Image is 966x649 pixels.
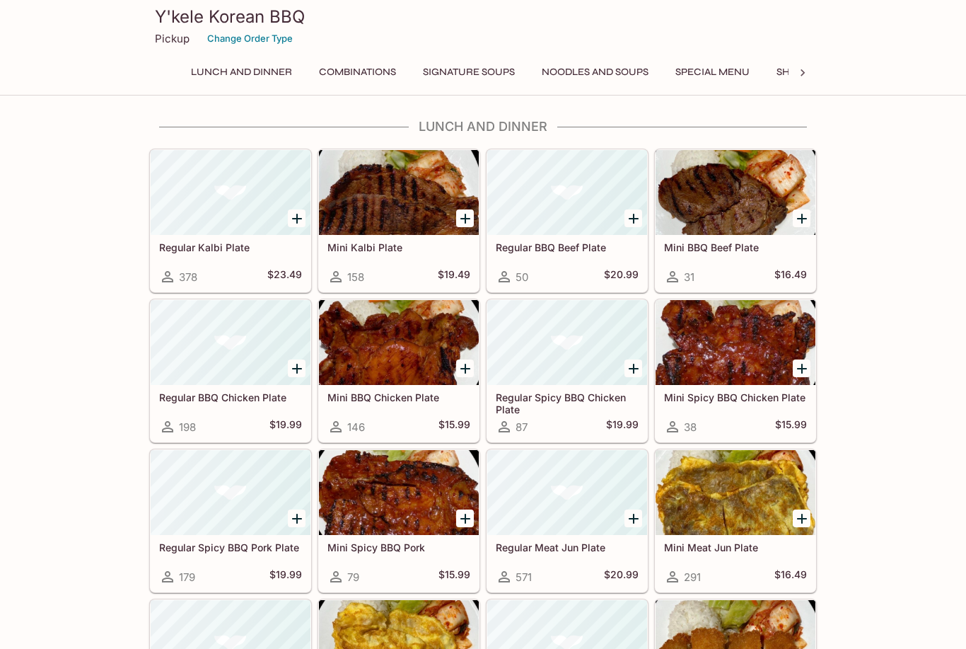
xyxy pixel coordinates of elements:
[775,418,807,435] h5: $15.99
[311,62,404,82] button: Combinations
[327,541,470,553] h5: Mini Spicy BBQ Pork
[668,62,757,82] button: Special Menu
[487,450,647,535] div: Regular Meat Jun Plate
[319,300,479,385] div: Mini BBQ Chicken Plate
[319,150,479,235] div: Mini Kalbi Plate
[684,420,697,434] span: 38
[155,32,190,45] p: Pickup
[487,300,647,385] div: Regular Spicy BBQ Chicken Plate
[415,62,523,82] button: Signature Soups
[318,449,479,592] a: Mini Spicy BBQ Pork79$15.99
[318,299,479,442] a: Mini BBQ Chicken Plate146$15.99
[288,510,305,527] button: Add Regular Spicy BBQ Pork Plate
[269,568,302,585] h5: $19.99
[604,568,639,585] h5: $20.99
[347,420,365,434] span: 146
[151,450,310,535] div: Regular Spicy BBQ Pork Plate
[487,299,648,442] a: Regular Spicy BBQ Chicken Plate87$19.99
[159,391,302,403] h5: Regular BBQ Chicken Plate
[183,62,300,82] button: Lunch and Dinner
[774,568,807,585] h5: $16.49
[159,241,302,253] h5: Regular Kalbi Plate
[149,119,817,134] h4: Lunch and Dinner
[151,300,310,385] div: Regular BBQ Chicken Plate
[456,360,474,377] button: Add Mini BBQ Chicken Plate
[347,570,359,584] span: 79
[150,299,311,442] a: Regular BBQ Chicken Plate198$19.99
[684,570,701,584] span: 291
[664,541,807,553] h5: Mini Meat Jun Plate
[774,268,807,285] h5: $16.49
[288,360,305,377] button: Add Regular BBQ Chicken Plate
[656,450,815,535] div: Mini Meat Jun Plate
[624,510,642,527] button: Add Regular Meat Jun Plate
[496,391,639,415] h5: Regular Spicy BBQ Chicken Plate
[150,449,311,592] a: Regular Spicy BBQ Pork Plate179$19.99
[793,510,810,527] button: Add Mini Meat Jun Plate
[487,449,648,592] a: Regular Meat Jun Plate571$20.99
[179,570,195,584] span: 179
[327,241,470,253] h5: Mini Kalbi Plate
[655,449,816,592] a: Mini Meat Jun Plate291$16.49
[624,360,642,377] button: Add Regular Spicy BBQ Chicken Plate
[604,268,639,285] h5: $20.99
[487,149,648,292] a: Regular BBQ Beef Plate50$20.99
[269,418,302,435] h5: $19.99
[150,149,311,292] a: Regular Kalbi Plate378$23.49
[179,420,196,434] span: 198
[606,418,639,435] h5: $19.99
[159,541,302,553] h5: Regular Spicy BBQ Pork Plate
[534,62,656,82] button: Noodles and Soups
[438,268,470,285] h5: $19.49
[516,270,528,284] span: 50
[516,570,532,584] span: 571
[496,541,639,553] h5: Regular Meat Jun Plate
[438,568,470,585] h5: $15.99
[487,150,647,235] div: Regular BBQ Beef Plate
[319,450,479,535] div: Mini Spicy BBQ Pork
[179,270,197,284] span: 378
[656,150,815,235] div: Mini BBQ Beef Plate
[318,149,479,292] a: Mini Kalbi Plate158$19.49
[438,418,470,435] h5: $15.99
[769,62,870,82] button: Shrimp Combos
[456,209,474,227] button: Add Mini Kalbi Plate
[656,300,815,385] div: Mini Spicy BBQ Chicken Plate
[655,299,816,442] a: Mini Spicy BBQ Chicken Plate38$15.99
[624,209,642,227] button: Add Regular BBQ Beef Plate
[288,209,305,227] button: Add Regular Kalbi Plate
[151,150,310,235] div: Regular Kalbi Plate
[267,268,302,285] h5: $23.49
[327,391,470,403] h5: Mini BBQ Chicken Plate
[664,241,807,253] h5: Mini BBQ Beef Plate
[496,241,639,253] h5: Regular BBQ Beef Plate
[347,270,364,284] span: 158
[793,209,810,227] button: Add Mini BBQ Beef Plate
[664,391,807,403] h5: Mini Spicy BBQ Chicken Plate
[516,420,528,434] span: 87
[793,360,810,377] button: Add Mini Spicy BBQ Chicken Plate
[456,510,474,527] button: Add Mini Spicy BBQ Pork
[684,270,694,284] span: 31
[201,28,299,50] button: Change Order Type
[155,6,811,28] h3: Y'kele Korean BBQ
[655,149,816,292] a: Mini BBQ Beef Plate31$16.49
